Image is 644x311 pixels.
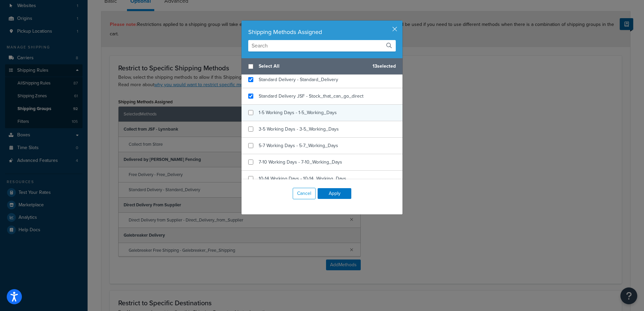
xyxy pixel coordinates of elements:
[259,93,363,100] span: Standard Delivery JSF - Stock_that_can_go_direct
[248,27,396,37] div: Shipping Methods Assigned
[259,62,367,71] span: Select All
[259,76,338,83] span: Standard Delivery - Standard_Delivery
[293,188,316,199] button: Cancel
[259,109,337,116] span: 1-5 Working Days - 1-5_Working_Days
[259,126,339,133] span: 3-5 Working Days - 3-5_Working_Days
[318,188,351,199] button: Apply
[241,58,402,75] div: 13 selected
[259,142,338,149] span: 5-7 Working Days - 5-7_Working_Days
[259,159,342,166] span: 7-10 Working Days - 7-10_Working_Days
[259,175,346,182] span: 10-14 Working Days - 10-14_Working_Days
[248,40,396,51] input: Search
